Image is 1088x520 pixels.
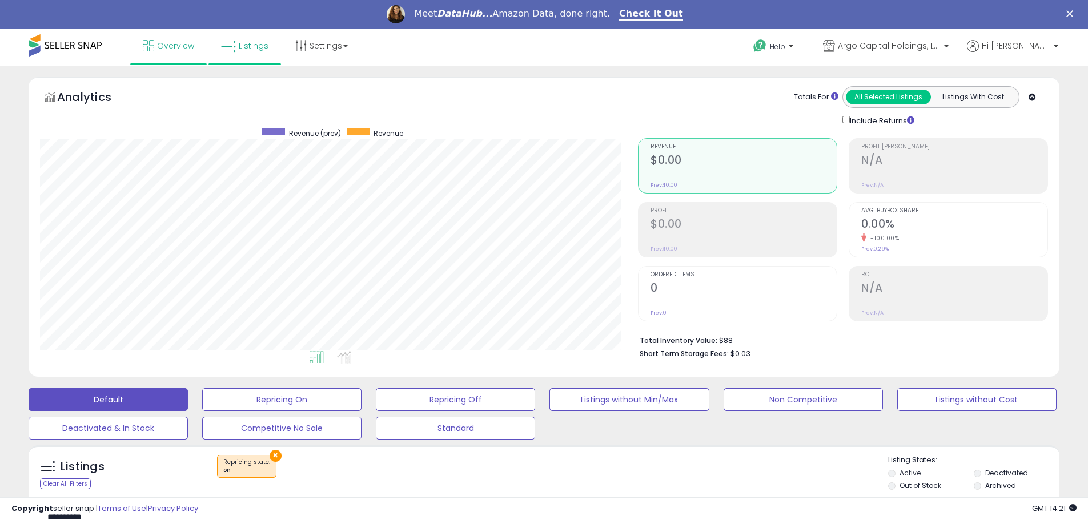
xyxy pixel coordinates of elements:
[289,128,341,138] span: Revenue (prev)
[651,281,837,297] h2: 0
[134,29,203,63] a: Overview
[861,182,884,188] small: Prev: N/A
[640,333,1039,346] li: $88
[866,234,899,243] small: -100.00%
[985,468,1028,478] label: Deactivated
[897,388,1057,411] button: Listings without Cost
[387,5,405,23] img: Profile image for Georgie
[287,29,356,63] a: Settings
[414,8,610,19] div: Meet Amazon Data, done right.
[223,466,270,474] div: on
[651,154,837,169] h2: $0.00
[157,40,194,51] span: Overview
[834,114,928,127] div: Include Returns
[549,388,709,411] button: Listings without Min/Max
[212,29,277,63] a: Listings
[861,272,1047,278] span: ROI
[270,450,282,462] button: ×
[148,503,198,514] a: Privacy Policy
[861,309,884,316] small: Prev: N/A
[239,40,268,51] span: Listings
[900,481,941,490] label: Out of Stock
[29,388,188,411] button: Default
[651,182,677,188] small: Prev: $0.00
[794,92,838,103] div: Totals For
[374,128,403,138] span: Revenue
[376,417,535,440] button: Standard
[724,388,883,411] button: Non Competitive
[861,217,1047,233] h2: 0.00%
[11,503,198,514] div: seller snap | |
[744,30,805,66] a: Help
[437,8,492,19] i: DataHub...
[1032,503,1077,514] span: 2025-08-18 14:21 GMT
[861,144,1047,150] span: Profit [PERSON_NAME]
[814,29,957,66] a: Argo Capital Holdings, LLLC
[861,281,1047,297] h2: N/A
[651,245,677,252] small: Prev: $0.00
[846,90,931,104] button: All Selected Listings
[651,208,837,214] span: Profit
[202,417,362,440] button: Competitive No Sale
[888,455,1059,466] p: Listing States:
[651,217,837,233] h2: $0.00
[985,481,1016,490] label: Archived
[838,40,941,51] span: Argo Capital Holdings, LLLC
[202,388,362,411] button: Repricing On
[651,309,667,316] small: Prev: 0
[29,417,188,440] button: Deactivated & In Stock
[861,154,1047,169] h2: N/A
[223,458,270,475] span: Repricing state :
[98,503,146,514] a: Terms of Use
[651,144,837,150] span: Revenue
[61,459,105,475] h5: Listings
[651,272,837,278] span: Ordered Items
[640,349,729,358] b: Short Term Storage Fees:
[861,208,1047,214] span: Avg. Buybox Share
[753,39,767,53] i: Get Help
[967,40,1058,66] a: Hi [PERSON_NAME]
[861,245,889,252] small: Prev: 0.29%
[376,388,535,411] button: Repricing Off
[619,8,683,21] a: Check It Out
[1066,10,1078,17] div: Close
[40,478,91,489] div: Clear All Filters
[900,468,921,478] label: Active
[930,90,1015,104] button: Listings With Cost
[730,348,750,359] span: $0.03
[11,503,53,514] strong: Copyright
[640,336,717,345] b: Total Inventory Value:
[770,42,785,51] span: Help
[982,40,1050,51] span: Hi [PERSON_NAME]
[57,89,134,108] h5: Analytics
